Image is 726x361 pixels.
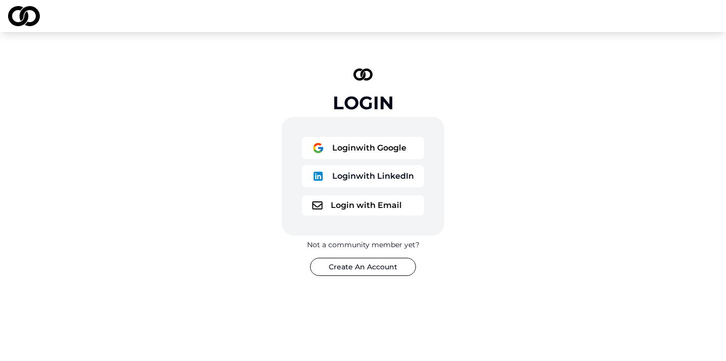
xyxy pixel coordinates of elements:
[353,68,373,81] img: logo
[302,165,424,187] button: logoLoginwith LinkedIn
[333,93,394,113] div: Login
[302,137,424,159] button: logoLoginwith Google
[302,195,424,215] button: logoLogin with Email
[312,201,323,209] img: logo
[312,170,324,182] img: logo
[307,240,419,250] div: Not a community member yet?
[312,142,324,154] img: logo
[8,6,40,26] img: logo
[310,258,416,276] button: Create An Account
